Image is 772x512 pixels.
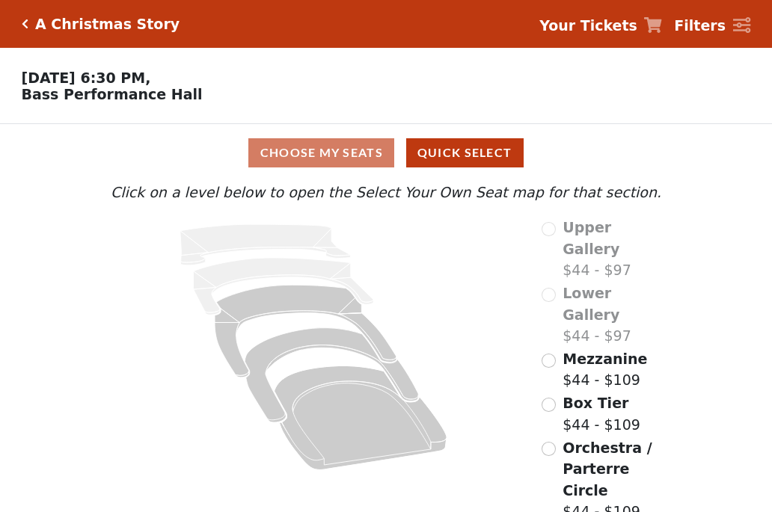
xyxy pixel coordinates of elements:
a: Click here to go back to filters [22,19,28,29]
path: Lower Gallery - Seats Available: 0 [194,258,374,315]
path: Orchestra / Parterre Circle - Seats Available: 247 [275,366,447,470]
label: $44 - $97 [563,283,665,347]
h5: A Christmas Story [35,16,180,33]
span: Box Tier [563,395,628,411]
a: Filters [674,15,750,37]
button: Quick Select [406,138,524,167]
a: Your Tickets [539,15,662,37]
label: $44 - $97 [563,217,665,281]
label: $44 - $109 [563,348,647,391]
strong: Filters [674,17,726,34]
label: $44 - $109 [563,392,640,435]
span: Upper Gallery [563,219,619,257]
span: Lower Gallery [563,285,619,323]
span: Mezzanine [563,351,647,367]
span: Orchestra / Parterre Circle [563,439,652,499]
path: Upper Gallery - Seats Available: 0 [180,224,351,265]
p: Click on a level below to open the Select Your Own Seat map for that section. [107,182,665,203]
strong: Your Tickets [539,17,637,34]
